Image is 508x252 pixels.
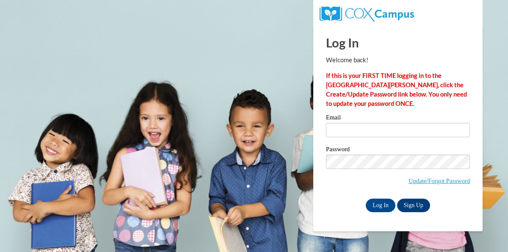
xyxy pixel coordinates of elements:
a: Update/Forgot Password [409,177,470,184]
input: Log In [366,199,395,212]
p: Welcome back! [326,55,470,65]
h1: Log In [326,34,470,51]
a: Sign Up [397,199,430,212]
strong: If this is your FIRST TIME logging in to the [GEOGRAPHIC_DATA][PERSON_NAME], click the Create/Upd... [326,72,467,107]
label: Email [326,114,470,123]
a: COX Campus [320,10,414,17]
label: Password [326,146,470,155]
img: COX Campus [320,6,414,22]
